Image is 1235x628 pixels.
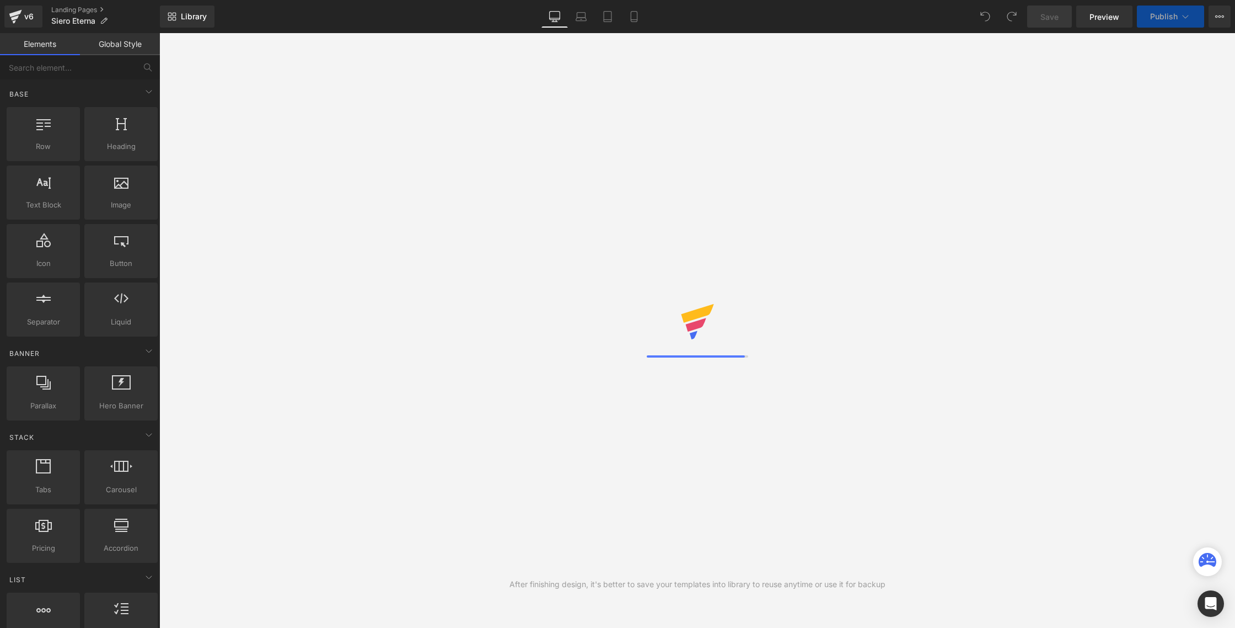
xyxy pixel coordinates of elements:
[1150,12,1178,21] span: Publish
[10,258,77,269] span: Icon
[621,6,647,28] a: Mobile
[1198,590,1224,617] div: Open Intercom Messenger
[509,578,885,590] div: After finishing design, it's better to save your templates into library to reuse anytime or use i...
[88,484,154,496] span: Carousel
[8,574,27,585] span: List
[10,542,77,554] span: Pricing
[594,6,621,28] a: Tablet
[181,12,207,22] span: Library
[88,400,154,412] span: Hero Banner
[1001,6,1023,28] button: Redo
[160,6,214,28] a: New Library
[10,400,77,412] span: Parallax
[80,33,160,55] a: Global Style
[8,348,41,359] span: Banner
[10,484,77,496] span: Tabs
[51,6,160,14] a: Landing Pages
[10,316,77,328] span: Separator
[568,6,594,28] a: Laptop
[541,6,568,28] a: Desktop
[88,141,154,152] span: Heading
[1137,6,1204,28] button: Publish
[974,6,996,28] button: Undo
[10,199,77,211] span: Text Block
[1089,11,1119,23] span: Preview
[1040,11,1059,23] span: Save
[88,316,154,328] span: Liquid
[10,141,77,152] span: Row
[88,542,154,554] span: Accordion
[51,17,95,25] span: Siero Eterna
[1209,6,1231,28] button: More
[8,432,35,443] span: Stack
[88,199,154,211] span: Image
[88,258,154,269] span: Button
[4,6,42,28] a: v6
[1076,6,1132,28] a: Preview
[22,9,36,24] div: v6
[8,89,30,99] span: Base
